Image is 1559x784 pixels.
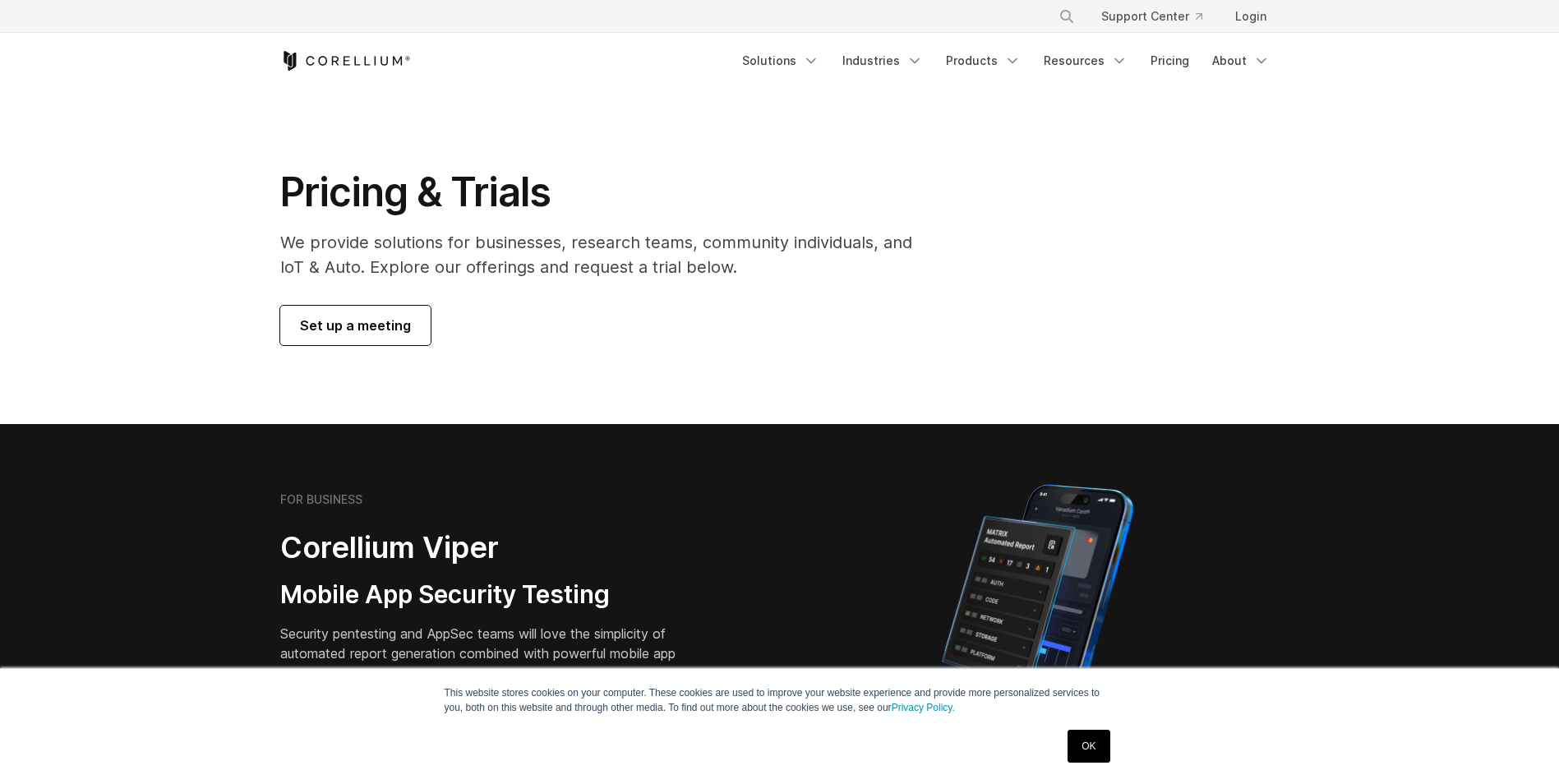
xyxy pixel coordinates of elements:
a: Industries [833,46,933,76]
button: Search [1052,2,1082,31]
a: Login [1222,2,1280,31]
img: Corellium MATRIX automated report on iPhone showing app vulnerability test results across securit... [914,477,1161,764]
a: Pricing [1141,46,1199,76]
p: Security pentesting and AppSec teams will love the simplicity of automated report generation comb... [280,624,701,683]
a: Set up a meeting [280,306,431,345]
h1: Pricing & Trials [280,168,935,217]
a: OK [1068,730,1109,763]
div: Navigation Menu [1039,2,1280,31]
span: Set up a meeting [300,316,411,335]
a: Corellium Home [280,51,411,71]
h3: Mobile App Security Testing [280,579,701,611]
a: Support Center [1088,2,1215,31]
h6: FOR BUSINESS [280,492,362,507]
h2: Corellium Viper [280,529,701,566]
a: Products [936,46,1031,76]
p: We provide solutions for businesses, research teams, community individuals, and IoT & Auto. Explo... [280,230,935,279]
div: Navigation Menu [732,46,1280,76]
a: Resources [1034,46,1137,76]
a: Solutions [732,46,829,76]
a: About [1202,46,1280,76]
a: Privacy Policy. [892,702,955,713]
p: This website stores cookies on your computer. These cookies are used to improve your website expe... [445,685,1115,715]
